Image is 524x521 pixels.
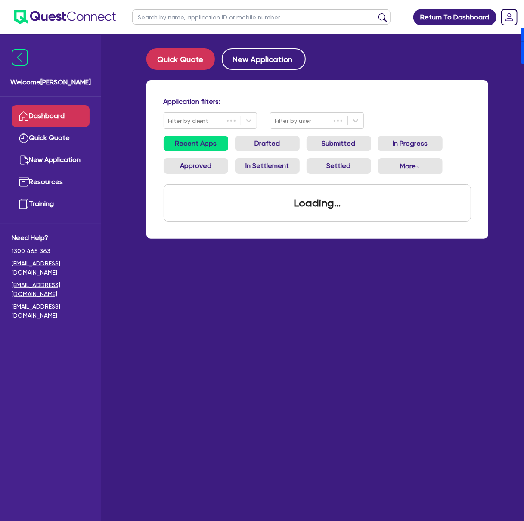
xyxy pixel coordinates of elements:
button: New Application [222,48,306,70]
a: Dropdown toggle [498,6,521,28]
a: Quick Quote [12,127,90,149]
h4: Application filters: [164,97,471,106]
button: Quick Quote [146,48,215,70]
span: 1300 465 363 [12,246,90,256]
img: training [19,199,29,209]
div: Loading... [283,185,351,221]
a: [EMAIL_ADDRESS][DOMAIN_NAME] [12,259,90,277]
a: In Progress [378,136,443,151]
a: Resources [12,171,90,193]
a: [EMAIL_ADDRESS][DOMAIN_NAME] [12,281,90,299]
img: icon-menu-close [12,49,28,66]
img: quick-quote [19,133,29,143]
a: Drafted [235,136,300,151]
button: Dropdown toggle [378,158,443,174]
span: Need Help? [12,233,90,243]
a: Settled [307,158,371,174]
a: Recent Apps [164,136,228,151]
a: New Application [12,149,90,171]
a: Dashboard [12,105,90,127]
a: Return To Dashboard [413,9,496,25]
span: Welcome [PERSON_NAME] [10,77,91,87]
a: Submitted [307,136,371,151]
input: Search by name, application ID or mobile number... [132,9,391,25]
a: Quick Quote [146,48,222,70]
a: Training [12,193,90,215]
a: Approved [164,158,228,174]
a: [EMAIL_ADDRESS][DOMAIN_NAME] [12,302,90,320]
a: In Settlement [235,158,300,174]
img: resources [19,177,29,187]
img: new-application [19,155,29,165]
img: quest-connect-logo-blue [14,10,116,24]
